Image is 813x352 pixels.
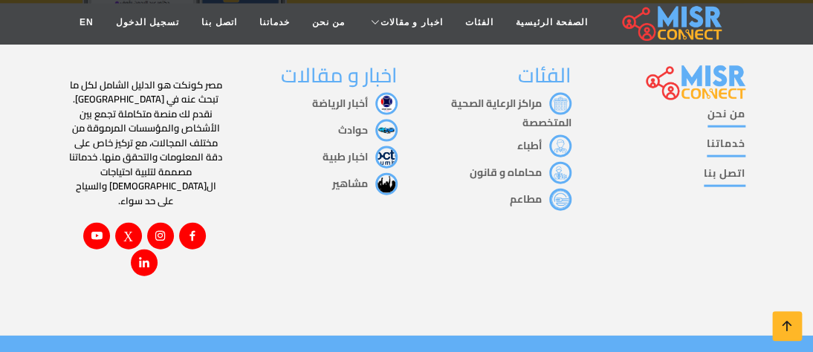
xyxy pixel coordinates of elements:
span: اخبار و مقالات [380,16,443,29]
a: مراكز الرعاية الصحية المتخصصة [451,94,571,133]
a: أخبار الرياضة [312,94,398,113]
a: اتصل بنا [190,8,247,36]
a: الفئات [453,8,504,36]
img: main.misr_connect [622,4,722,41]
a: اتصل بنا [704,166,745,187]
h3: الفئات [415,63,571,88]
img: main.misr_connect [646,63,745,100]
img: مطاعم [549,189,571,211]
a: X [115,223,142,250]
a: EN [68,8,105,36]
a: اخبار طبية [323,147,398,166]
a: الصفحة الرئيسية [504,8,598,36]
i: X [123,229,133,242]
img: حوادث [375,120,398,142]
p: مصر كونكت هو الدليل الشامل لكل ما تبحث عنه في [GEOGRAPHIC_DATA]. نقدم لك منصة متكاملة تجمع بين ال... [68,78,224,209]
a: خدماتنا [247,8,300,36]
a: محاماه و قانون [470,163,571,182]
img: محاماه و قانون [549,162,571,184]
a: خدماتنا [707,136,745,157]
a: من نحن [300,8,355,36]
a: أطباء [517,136,571,155]
a: مشاهير [332,174,398,193]
h3: اخبار و مقالات [242,63,398,88]
a: مطاعم [510,189,571,209]
img: مشاهير [375,173,398,195]
img: أخبار الرياضة [375,93,398,115]
a: حوادث [338,120,398,140]
img: أطباء [549,135,571,157]
img: مراكز الرعاية الصحية المتخصصة [549,93,571,115]
a: اخبار و مقالات [356,8,454,36]
img: اخبار طبية [375,146,398,169]
a: من نحن [707,106,745,128]
a: تسجيل الدخول [105,8,190,36]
